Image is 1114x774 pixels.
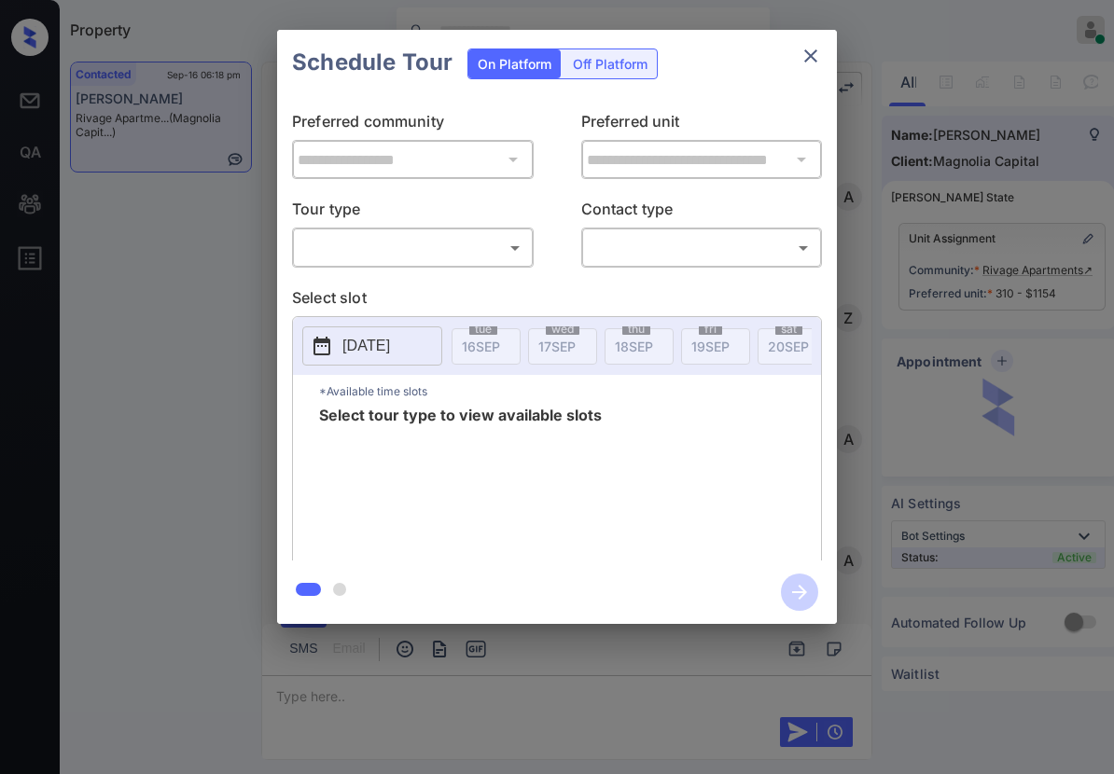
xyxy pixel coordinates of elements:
[319,408,602,557] span: Select tour type to view available slots
[292,110,534,140] p: Preferred community
[342,335,390,357] p: [DATE]
[319,375,821,408] p: *Available time slots
[277,30,467,95] h2: Schedule Tour
[564,49,657,78] div: Off Platform
[292,286,822,316] p: Select slot
[792,37,829,75] button: close
[302,326,442,366] button: [DATE]
[581,198,823,228] p: Contact type
[468,49,561,78] div: On Platform
[292,198,534,228] p: Tour type
[581,110,823,140] p: Preferred unit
